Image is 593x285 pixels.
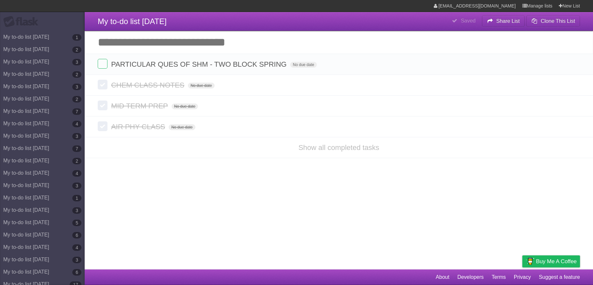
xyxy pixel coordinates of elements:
b: 7 [72,108,81,115]
div: Flask [3,16,42,28]
span: No due date [169,124,195,130]
a: Show all completed tasks [298,143,379,152]
button: Clone This List [526,15,580,27]
b: 3 [72,133,81,140]
span: No due date [188,83,214,88]
span: No due date [290,62,317,68]
b: Share List [496,18,520,24]
b: 4 [72,121,81,127]
b: 2 [72,158,81,164]
a: Suggest a feature [539,271,580,283]
span: My to-do list [DATE] [98,17,167,26]
a: About [436,271,449,283]
span: MID TERM PREP [111,102,169,110]
label: Done [98,121,107,131]
b: 2 [72,47,81,53]
span: AIR PHY CLASS [111,123,167,131]
a: Privacy [514,271,531,283]
span: CHEM CLASS NOTES [111,81,186,89]
b: 3 [72,59,81,65]
b: 7 [72,145,81,152]
b: 6 [72,269,81,276]
img: Buy me a coffee [526,256,534,267]
b: 3 [72,183,81,189]
b: 3 [72,207,81,214]
b: 6 [72,232,81,238]
label: Done [98,101,107,110]
a: Buy me a coffee [522,255,580,267]
b: 4 [72,244,81,251]
label: Done [98,59,107,69]
span: Buy me a coffee [536,256,577,267]
b: Clone This List [541,18,575,24]
a: Developers [457,271,484,283]
label: Done [98,80,107,89]
b: 3 [72,84,81,90]
b: 4 [72,170,81,177]
b: 1 [72,34,81,41]
b: 2 [72,96,81,102]
span: PARTICULAR QUES OF SHM - TWO BLOCK SPRING [111,60,288,68]
b: 5 [72,220,81,226]
button: Share List [482,15,525,27]
b: 1 [72,195,81,201]
span: No due date [172,103,198,109]
b: Saved [461,18,475,23]
b: 3 [72,257,81,263]
a: Terms [492,271,506,283]
b: 2 [72,71,81,78]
